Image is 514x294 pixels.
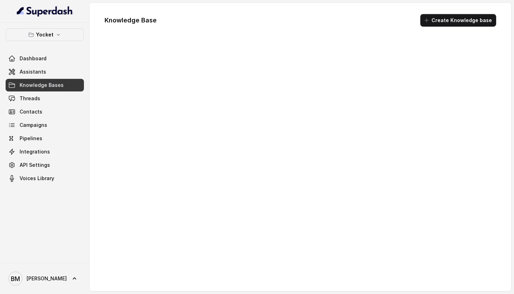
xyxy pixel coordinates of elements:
[6,132,84,145] a: Pipelines
[6,28,84,41] button: Yocket
[20,108,42,115] span: Contacts
[6,79,84,91] a: Knowledge Bases
[6,66,84,78] a: Assistants
[20,122,47,129] span: Campaigns
[6,105,84,118] a: Contacts
[6,159,84,171] a: API Settings
[20,135,42,142] span: Pipelines
[6,145,84,158] a: Integrations
[6,269,84,288] a: [PERSON_NAME]
[20,148,50,155] span: Integrations
[36,30,53,39] p: Yocket
[11,275,20,282] text: BM
[17,6,73,17] img: light.svg
[6,52,84,65] a: Dashboard
[20,95,40,102] span: Threads
[20,162,50,169] span: API Settings
[420,14,496,27] button: Create Knowledge base
[105,15,157,26] h1: Knowledge Base
[20,82,64,89] span: Knowledge Bases
[27,275,67,282] span: [PERSON_NAME]
[6,172,84,185] a: Voices Library
[6,92,84,105] a: Threads
[20,175,54,182] span: Voices Library
[20,68,46,75] span: Assistants
[6,119,84,131] a: Campaigns
[20,55,47,62] span: Dashboard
